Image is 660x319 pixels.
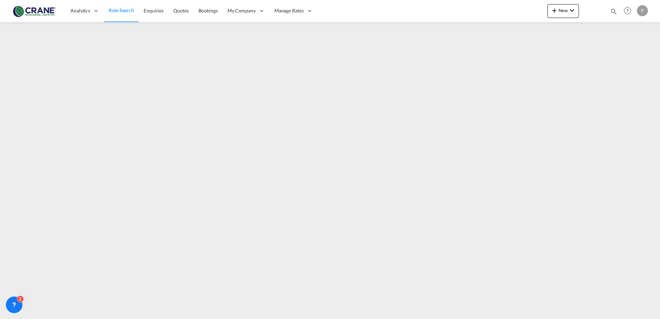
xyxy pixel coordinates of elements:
[109,7,134,13] span: Rate Search
[10,3,57,19] img: 374de710c13411efa3da03fd754f1635.jpg
[568,6,576,14] md-icon: icon-chevron-down
[547,4,579,18] button: icon-plus 400-fgNewicon-chevron-down
[550,6,559,14] md-icon: icon-plus 400-fg
[550,8,576,13] span: New
[637,5,648,16] div: P
[610,8,618,15] md-icon: icon-magnify
[144,8,164,13] span: Enquiries
[622,5,637,17] div: Help
[198,8,218,13] span: Bookings
[622,5,633,17] span: Help
[274,7,304,14] span: Manage Rates
[610,8,618,18] div: icon-magnify
[70,7,90,14] span: Analytics
[173,8,188,13] span: Quotes
[227,7,256,14] span: My Company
